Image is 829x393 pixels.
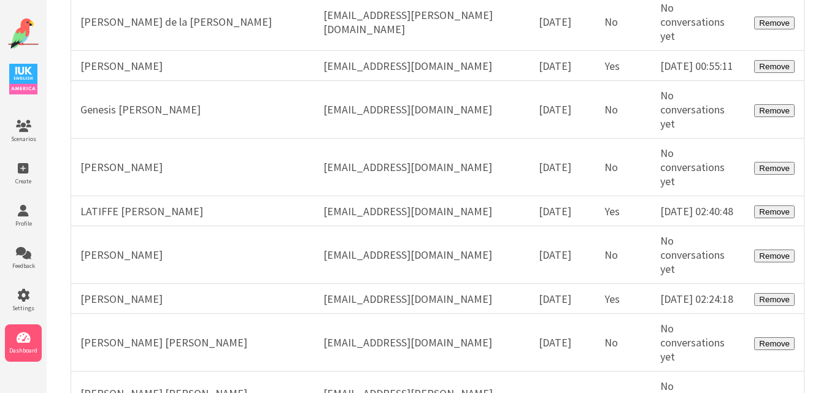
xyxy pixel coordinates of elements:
[754,250,795,262] button: Remove
[71,314,315,372] td: [PERSON_NAME] [PERSON_NAME]
[8,18,39,49] img: Website Logo
[314,81,530,139] td: [EMAIL_ADDRESS][DOMAIN_NAME]
[651,139,745,196] td: No conversations yet
[5,346,42,354] span: Dashboard
[651,314,745,372] td: No conversations yet
[5,135,42,143] span: Scenarios
[530,81,595,139] td: [DATE]
[314,51,530,81] td: [EMAIL_ADDRESS][DOMAIN_NAME]
[71,139,315,196] td: [PERSON_NAME]
[754,104,795,117] button: Remove
[754,162,795,175] button: Remove
[530,226,595,284] td: [DATE]
[651,81,745,139] td: No conversations yet
[314,196,530,226] td: [EMAIL_ADDRESS][DOMAIN_NAME]
[530,196,595,226] td: [DATE]
[595,196,651,226] td: Yes
[314,314,530,372] td: [EMAIL_ADDRESS][DOMAIN_NAME]
[651,51,745,81] td: [DATE] 00:55:11
[5,262,42,270] span: Feedback
[314,139,530,196] td: [EMAIL_ADDRESS][DOMAIN_NAME]
[530,314,595,372] td: [DATE]
[754,293,795,306] button: Remove
[530,139,595,196] td: [DATE]
[530,284,595,314] td: [DATE]
[71,51,315,81] td: [PERSON_NAME]
[71,284,315,314] td: [PERSON_NAME]
[71,226,315,284] td: [PERSON_NAME]
[5,177,42,185] span: Create
[595,226,651,284] td: No
[5,304,42,312] span: Settings
[754,60,795,73] button: Remove
[754,17,795,29] button: Remove
[9,64,37,94] img: IUK Logo
[754,337,795,350] button: Remove
[314,284,530,314] td: [EMAIL_ADDRESS][DOMAIN_NAME]
[595,284,651,314] td: Yes
[71,196,315,226] td: LATIFFE [PERSON_NAME]
[754,205,795,218] button: Remove
[595,139,651,196] td: No
[71,81,315,139] td: Genesis [PERSON_NAME]
[651,284,745,314] td: [DATE] 02:24:18
[314,226,530,284] td: [EMAIL_ADDRESS][DOMAIN_NAME]
[595,81,651,139] td: No
[595,314,651,372] td: No
[651,196,745,226] td: [DATE] 02:40:48
[595,51,651,81] td: Yes
[530,51,595,81] td: [DATE]
[5,219,42,227] span: Profile
[651,226,745,284] td: No conversations yet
